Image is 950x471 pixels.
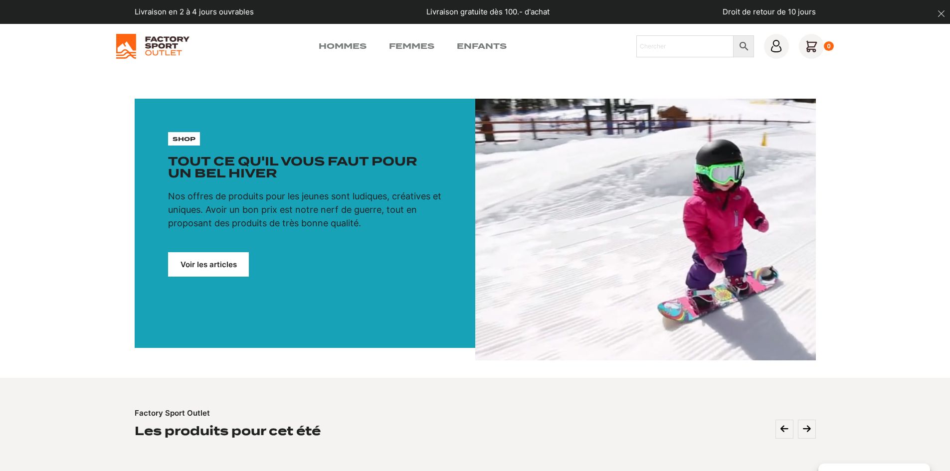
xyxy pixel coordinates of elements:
[173,135,195,144] p: shop
[824,41,834,51] div: 0
[135,408,210,419] p: Factory Sport Outlet
[933,5,950,22] button: dismiss
[135,6,254,18] p: Livraison en 2 à 4 jours ouvrables
[168,156,441,179] h1: Tout ce qu'il vous faut pour un bel hiver
[723,6,816,18] p: Droit de retour de 10 jours
[135,423,321,439] h2: Les produits pour cet été
[457,40,507,52] a: Enfants
[116,34,190,59] img: Factory Sport Outlet
[636,35,734,57] input: Chercher
[426,6,550,18] p: Livraison gratuite dès 100.- d'achat
[168,189,441,230] p: Nos offres de produits pour les jeunes sont ludiques, créatives et uniques. Avoir un bon prix est...
[389,40,434,52] a: Femmes
[168,252,249,277] a: Voir les articles
[319,40,367,52] a: Hommes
